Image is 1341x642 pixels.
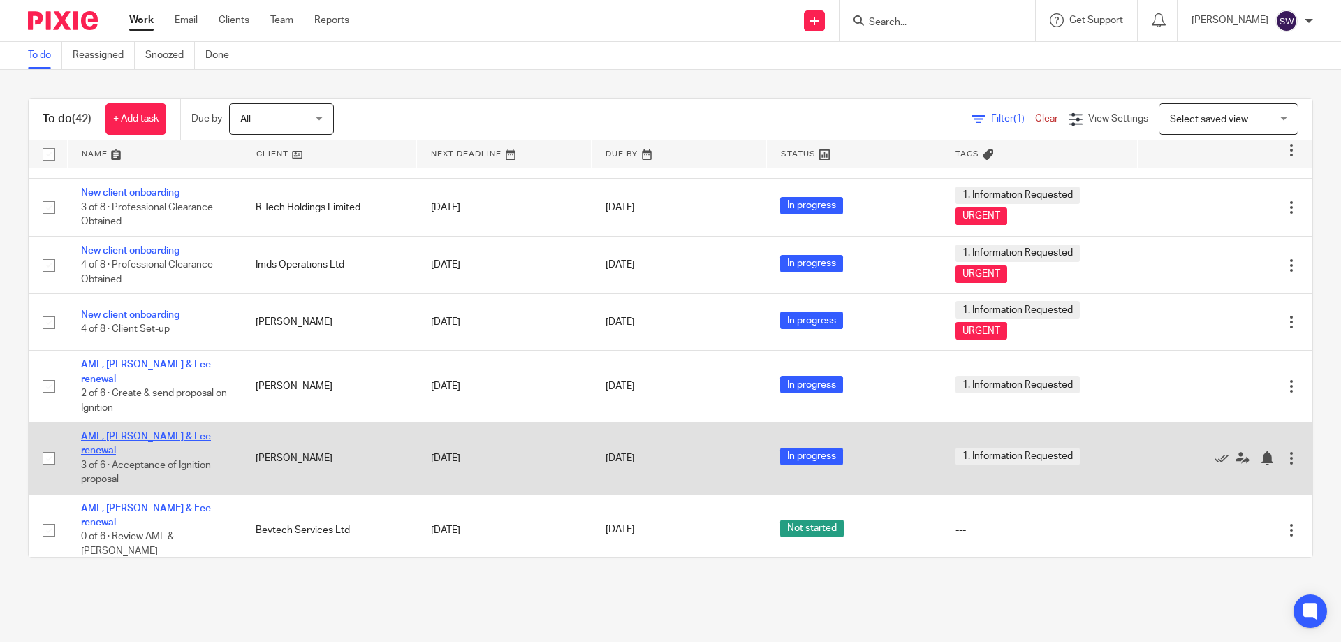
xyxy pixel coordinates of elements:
span: 4 of 8 · Professional Clearance Obtained [81,260,213,284]
span: 3 of 6 · Acceptance of Ignition proposal [81,460,211,485]
p: [PERSON_NAME] [1192,13,1268,27]
span: [DATE] [606,453,635,463]
span: In progress [780,312,843,329]
img: Pixie [28,11,98,30]
td: [PERSON_NAME] [242,351,416,423]
td: [DATE] [417,494,592,566]
td: R Tech Holdings Limited [242,179,416,236]
a: New client onboarding [81,188,179,198]
input: Search [867,17,993,29]
span: (1) [1013,114,1025,124]
td: [DATE] [417,236,592,293]
a: Reports [314,13,349,27]
a: Mark as done [1215,451,1236,465]
p: Due by [191,112,222,126]
span: 3 of 8 · Professional Clearance Obtained [81,203,213,227]
span: Filter [991,114,1035,124]
a: Done [205,42,240,69]
img: svg%3E [1275,10,1298,32]
span: All [240,115,251,124]
div: --- [955,523,1124,537]
span: 1. Information Requested [955,187,1080,204]
td: Bevtech Services Ltd [242,494,416,566]
span: In progress [780,197,843,214]
span: [DATE] [606,381,635,391]
td: [DATE] [417,423,592,495]
a: AML, [PERSON_NAME] & Fee renewal [81,360,211,384]
a: Work [129,13,154,27]
a: Clients [219,13,249,27]
span: In progress [780,448,843,465]
span: [DATE] [606,261,635,270]
a: AML, [PERSON_NAME] & Fee renewal [81,432,211,455]
a: Reassigned [73,42,135,69]
span: 2 of 6 · Create & send proposal on Ignition [81,388,227,413]
a: Snoozed [145,42,195,69]
td: [DATE] [417,179,592,236]
span: View Settings [1088,114,1148,124]
a: New client onboarding [81,310,179,320]
span: 1. Information Requested [955,245,1080,262]
span: [DATE] [606,203,635,212]
a: + Add task [105,103,166,135]
td: [DATE] [417,351,592,423]
span: 0 of 6 · Review AML & [PERSON_NAME] [81,532,174,557]
a: AML, [PERSON_NAME] & Fee renewal [81,504,211,527]
span: Not started [780,520,844,537]
span: Tags [955,150,979,158]
span: In progress [780,255,843,272]
span: In progress [780,376,843,393]
span: Get Support [1069,15,1123,25]
span: [DATE] [606,525,635,535]
span: URGENT [955,265,1007,283]
a: Email [175,13,198,27]
a: Clear [1035,114,1058,124]
span: [DATE] [606,317,635,327]
span: Select saved view [1170,115,1248,124]
a: New client onboarding [81,246,179,256]
a: To do [28,42,62,69]
span: 1. Information Requested [955,301,1080,319]
span: 1. Information Requested [955,448,1080,465]
span: URGENT [955,322,1007,340]
span: 1. Information Requested [955,376,1080,393]
td: [DATE] [417,294,592,351]
td: [PERSON_NAME] [242,294,416,351]
td: Imds Operations Ltd [242,236,416,293]
h1: To do [43,112,91,126]
span: URGENT [955,207,1007,225]
span: (42) [72,113,91,124]
td: [PERSON_NAME] [242,423,416,495]
a: Team [270,13,293,27]
span: 4 of 8 · Client Set-up [81,324,170,334]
